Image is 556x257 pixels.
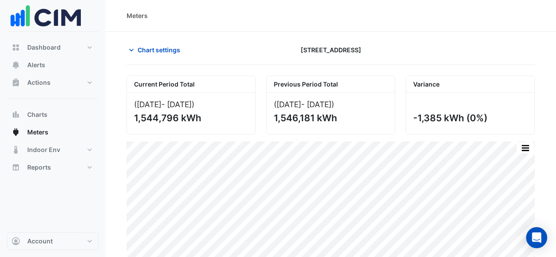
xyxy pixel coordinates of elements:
button: Account [7,232,98,250]
div: Meters [127,11,148,20]
span: Indoor Env [27,145,60,154]
div: Variance [406,76,534,93]
app-icon: Meters [11,128,20,137]
span: - [DATE] [161,100,192,109]
span: Dashboard [27,43,61,52]
div: 1,544,796 kWh [134,112,247,123]
span: Actions [27,78,51,87]
app-icon: Charts [11,110,20,119]
span: Charts [27,110,47,119]
button: Alerts [7,56,98,74]
button: Reports [7,159,98,176]
app-icon: Actions [11,78,20,87]
button: Indoor Env [7,141,98,159]
span: - [DATE] [301,100,331,109]
button: Chart settings [127,42,186,58]
div: Current Period Total [127,76,255,93]
img: Company Logo [11,0,81,31]
div: 1,546,181 kWh [274,112,386,123]
div: ([DATE] ) [274,100,388,109]
button: Meters [7,123,98,141]
span: Alerts [27,61,45,69]
span: Chart settings [138,45,180,54]
button: Actions [7,74,98,91]
app-icon: Indoor Env [11,145,20,154]
app-icon: Alerts [11,61,20,69]
div: Previous Period Total [267,76,395,93]
span: Meters [27,128,48,137]
span: Account [27,237,53,246]
button: Charts [7,106,98,123]
div: -1,385 kWh (0%) [413,112,526,123]
div: ([DATE] ) [134,100,248,109]
span: Reports [27,163,51,172]
span: [STREET_ADDRESS] [301,45,361,54]
div: Open Intercom Messenger [526,227,547,248]
button: Dashboard [7,39,98,56]
app-icon: Reports [11,163,20,172]
app-icon: Dashboard [11,43,20,52]
button: More Options [516,142,534,153]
